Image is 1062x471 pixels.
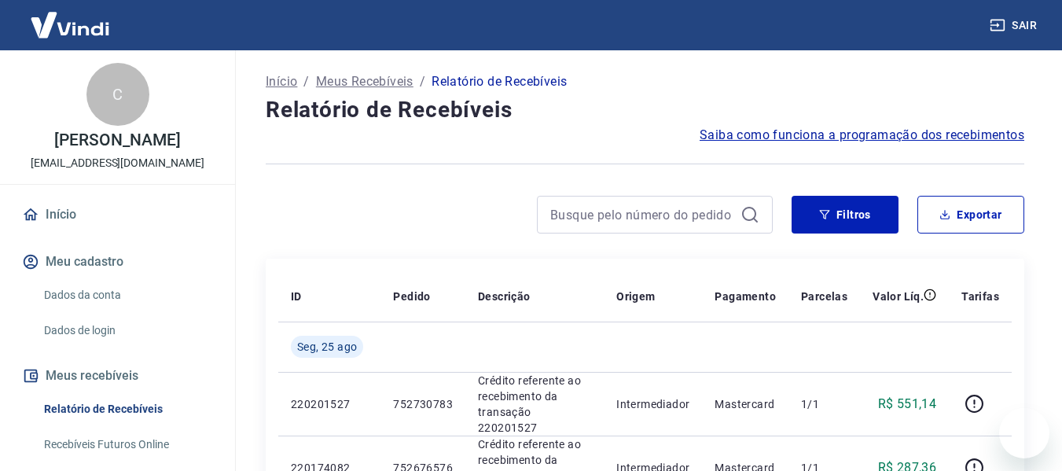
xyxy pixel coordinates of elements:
a: Início [266,72,297,91]
p: [EMAIL_ADDRESS][DOMAIN_NAME] [31,155,204,171]
p: Descrição [478,289,531,304]
button: Meu cadastro [19,245,216,279]
a: Saiba como funciona a programação dos recebimentos [700,126,1024,145]
a: Relatório de Recebíveis [38,393,216,425]
button: Meus recebíveis [19,359,216,393]
iframe: Botão para abrir a janela de mensagens [999,408,1049,458]
p: Tarifas [961,289,999,304]
button: Exportar [917,196,1024,234]
h4: Relatório de Recebíveis [266,94,1024,126]
p: Mastercard [715,396,776,412]
img: Vindi [19,1,121,49]
p: / [303,72,309,91]
p: Valor Líq. [873,289,924,304]
p: ID [291,289,302,304]
p: Pedido [393,289,430,304]
p: 1/1 [801,396,847,412]
p: R$ 551,14 [878,395,937,414]
button: Sair [987,11,1043,40]
p: [PERSON_NAME] [54,132,180,149]
a: Dados de login [38,315,216,347]
a: Recebíveis Futuros Online [38,429,216,461]
div: C [86,63,149,126]
p: Parcelas [801,289,847,304]
p: 220201527 [291,396,368,412]
a: Início [19,197,216,232]
a: Meus Recebíveis [316,72,413,91]
p: Relatório de Recebíveis [432,72,567,91]
p: Origem [616,289,655,304]
p: 752730783 [393,396,453,412]
p: Intermediador [616,396,689,412]
input: Busque pelo número do pedido [550,203,734,226]
a: Dados da conta [38,279,216,311]
p: Pagamento [715,289,776,304]
p: Crédito referente ao recebimento da transação 220201527 [478,373,591,436]
span: Seg, 25 ago [297,339,357,355]
button: Filtros [792,196,898,234]
p: / [420,72,425,91]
